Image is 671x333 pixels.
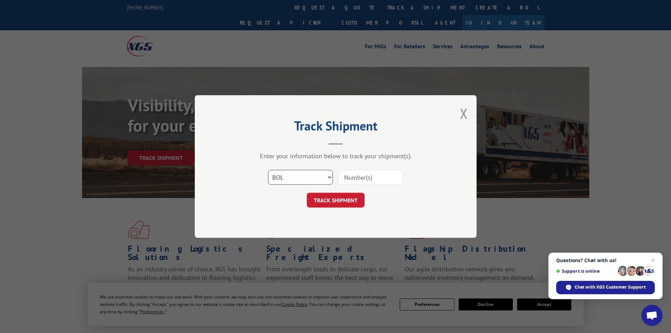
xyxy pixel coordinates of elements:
[641,305,663,326] div: Open chat
[556,258,655,263] span: Questions? Chat with us!
[230,152,441,160] div: Enter your information below to track your shipment(s).
[460,104,468,123] button: Close modal
[307,193,365,208] button: TRACK SHIPMENT
[556,269,615,274] span: Support is online
[649,256,657,265] span: Close chat
[556,281,655,294] div: Chat with XGS Customer Support
[230,121,441,134] h2: Track Shipment
[574,284,646,290] span: Chat with XGS Customer Support
[338,170,403,185] input: Number(s)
